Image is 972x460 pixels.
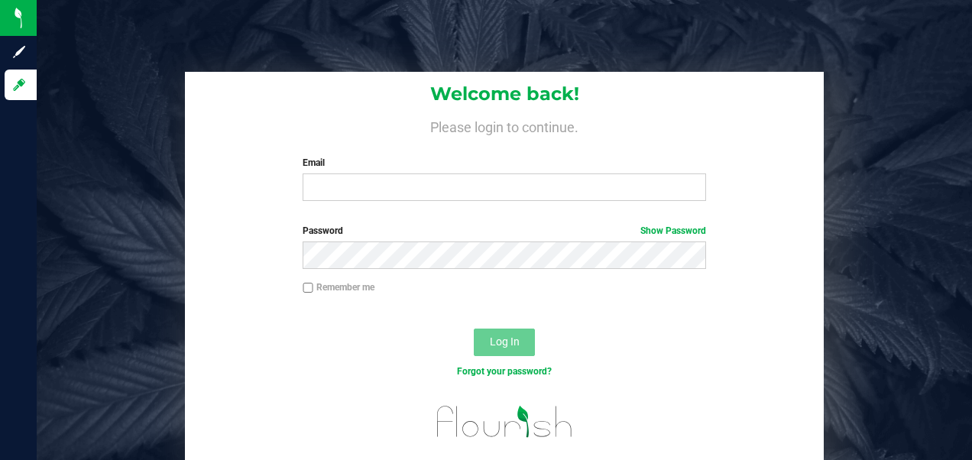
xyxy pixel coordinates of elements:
[457,366,552,377] a: Forgot your password?
[11,44,27,60] inline-svg: Sign up
[303,225,343,236] span: Password
[303,156,705,170] label: Email
[474,329,535,356] button: Log In
[490,335,520,348] span: Log In
[425,394,585,449] img: flourish_logo.svg
[640,225,706,236] a: Show Password
[185,116,824,134] h4: Please login to continue.
[11,77,27,92] inline-svg: Log in
[303,280,374,294] label: Remember me
[185,84,824,104] h1: Welcome back!
[303,283,313,293] input: Remember me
